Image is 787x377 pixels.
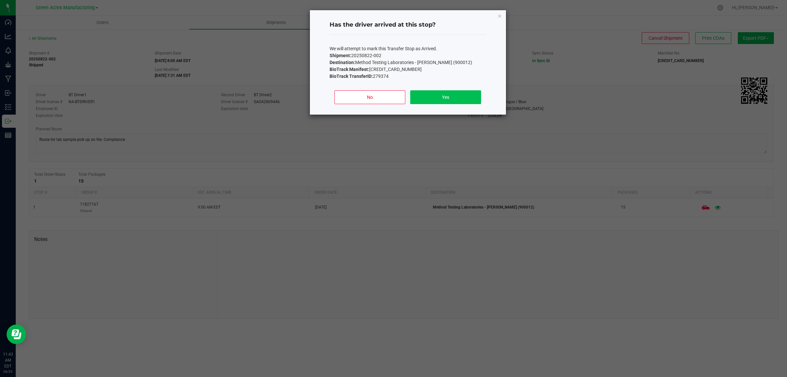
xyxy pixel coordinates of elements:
p: 279374 [330,73,486,80]
p: 20250822-002 [330,52,486,59]
button: No [334,90,405,104]
b: Shipment: [330,53,351,58]
b: Destination: [330,60,355,65]
b: BioTrack TransferID: [330,74,373,79]
h4: Has the driver arrived at this stop? [330,21,486,29]
button: Yes [410,90,481,104]
p: We will attempt to mark this Transfer Stop as Arrived. [330,45,486,52]
p: Method Testing Laboratories - [PERSON_NAME] (900012) [330,59,486,66]
b: BioTrack Manifest: [330,67,369,72]
p: [CREDIT_CARD_NUMBER] [330,66,486,73]
iframe: Resource center [7,324,26,344]
button: Close [497,12,502,20]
